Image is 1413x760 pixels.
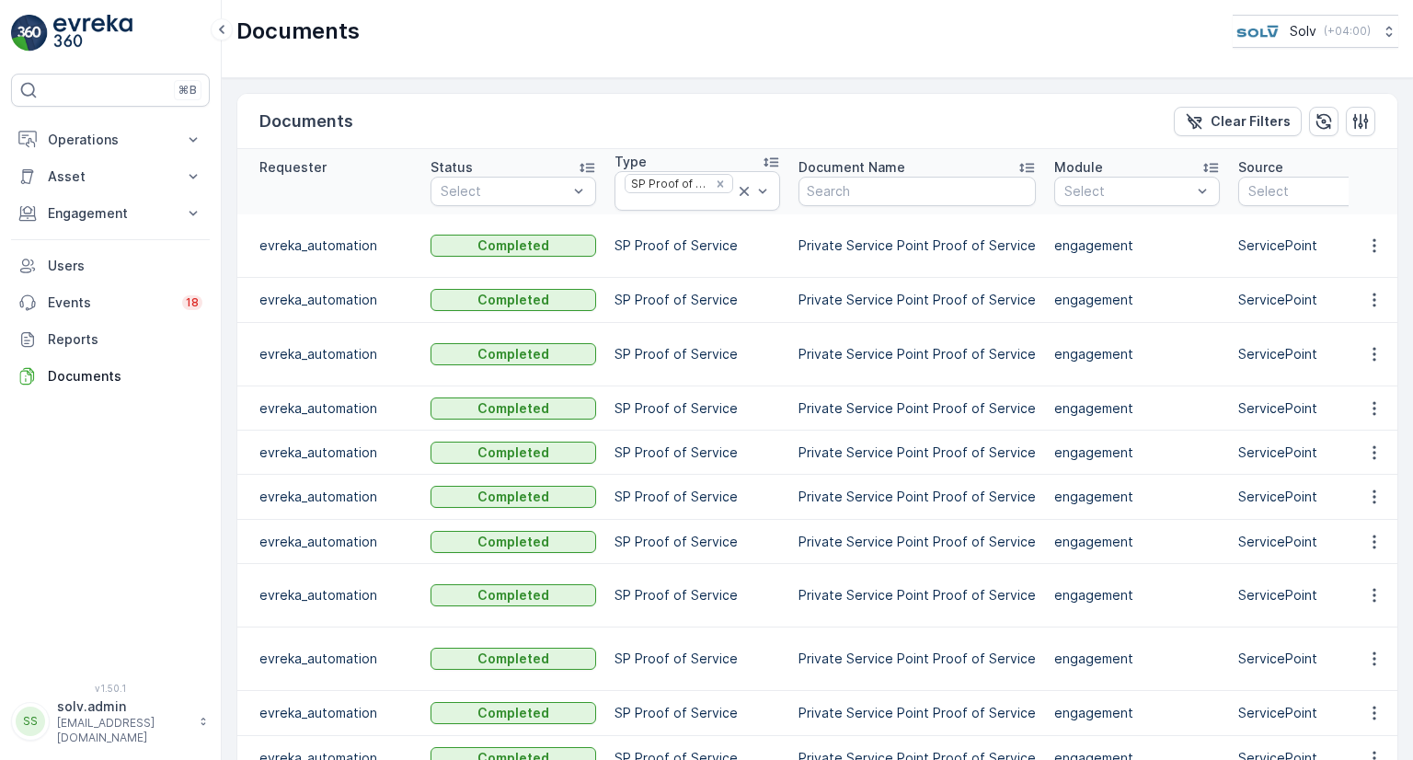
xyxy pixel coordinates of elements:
[615,704,780,722] p: SP Proof of Service
[259,586,412,605] p: evreka_automation
[441,182,568,201] p: Select
[259,399,412,418] p: evreka_automation
[236,17,360,46] p: Documents
[626,175,709,192] div: SP Proof of Service
[477,345,549,363] p: Completed
[615,345,780,363] p: SP Proof of Service
[798,488,1036,506] p: Private Service Point Proof of Service
[1064,182,1191,201] p: Select
[1238,650,1404,668] p: ServicePoint
[11,121,210,158] button: Operations
[477,399,549,418] p: Completed
[1054,443,1220,462] p: engagement
[615,399,780,418] p: SP Proof of Service
[615,291,780,309] p: SP Proof of Service
[11,683,210,694] span: v 1.50.1
[48,131,173,149] p: Operations
[48,204,173,223] p: Engagement
[259,345,412,363] p: evreka_automation
[1238,488,1404,506] p: ServicePoint
[477,704,549,722] p: Completed
[11,15,48,52] img: logo
[1233,21,1282,41] img: SOLV-Logo.jpg
[57,716,190,745] p: [EMAIL_ADDRESS][DOMAIN_NAME]
[1238,291,1404,309] p: ServicePoint
[1054,586,1220,605] p: engagement
[477,443,549,462] p: Completed
[16,707,45,736] div: SS
[48,257,202,275] p: Users
[57,697,190,716] p: solv.admin
[186,295,199,310] p: 18
[1233,15,1398,48] button: Solv(+04:00)
[615,533,780,551] p: SP Proof of Service
[1238,345,1404,363] p: ServicePoint
[477,650,549,668] p: Completed
[259,236,412,255] p: evreka_automation
[259,650,412,668] p: evreka_automation
[259,533,412,551] p: evreka_automation
[431,397,596,420] button: Completed
[1238,443,1404,462] p: ServicePoint
[798,650,1036,668] p: Private Service Point Proof of Service
[431,702,596,724] button: Completed
[11,358,210,395] a: Documents
[48,167,173,186] p: Asset
[477,533,549,551] p: Completed
[1238,704,1404,722] p: ServicePoint
[798,291,1036,309] p: Private Service Point Proof of Service
[1054,704,1220,722] p: engagement
[1238,158,1283,177] p: Source
[477,236,549,255] p: Completed
[431,343,596,365] button: Completed
[11,284,210,321] a: Events18
[11,697,210,745] button: SSsolv.admin[EMAIL_ADDRESS][DOMAIN_NAME]
[1054,345,1220,363] p: engagement
[431,584,596,606] button: Completed
[1054,488,1220,506] p: engagement
[710,177,730,191] div: Remove SP Proof of Service
[178,83,197,98] p: ⌘B
[431,158,473,177] p: Status
[431,531,596,553] button: Completed
[477,488,549,506] p: Completed
[615,586,780,605] p: SP Proof of Service
[1238,533,1404,551] p: ServicePoint
[48,330,202,349] p: Reports
[431,648,596,670] button: Completed
[11,248,210,284] a: Users
[431,235,596,257] button: Completed
[615,236,780,255] p: SP Proof of Service
[1238,236,1404,255] p: ServicePoint
[798,443,1036,462] p: Private Service Point Proof of Service
[615,650,780,668] p: SP Proof of Service
[798,399,1036,418] p: Private Service Point Proof of Service
[431,289,596,311] button: Completed
[477,586,549,605] p: Completed
[48,367,202,386] p: Documents
[1290,22,1316,40] p: Solv
[1054,399,1220,418] p: engagement
[11,195,210,232] button: Engagement
[798,704,1036,722] p: Private Service Point Proof of Service
[798,586,1036,605] p: Private Service Point Proof of Service
[1211,112,1291,131] p: Clear Filters
[798,345,1036,363] p: Private Service Point Proof of Service
[259,443,412,462] p: evreka_automation
[1054,236,1220,255] p: engagement
[431,442,596,464] button: Completed
[1238,586,1404,605] p: ServicePoint
[259,704,412,722] p: evreka_automation
[1054,650,1220,668] p: engagement
[1174,107,1302,136] button: Clear Filters
[11,321,210,358] a: Reports
[798,236,1036,255] p: Private Service Point Proof of Service
[259,109,353,134] p: Documents
[477,291,549,309] p: Completed
[11,158,210,195] button: Asset
[431,486,596,508] button: Completed
[53,15,132,52] img: logo_light-DOdMpM7g.png
[615,443,780,462] p: SP Proof of Service
[615,153,647,171] p: Type
[1054,533,1220,551] p: engagement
